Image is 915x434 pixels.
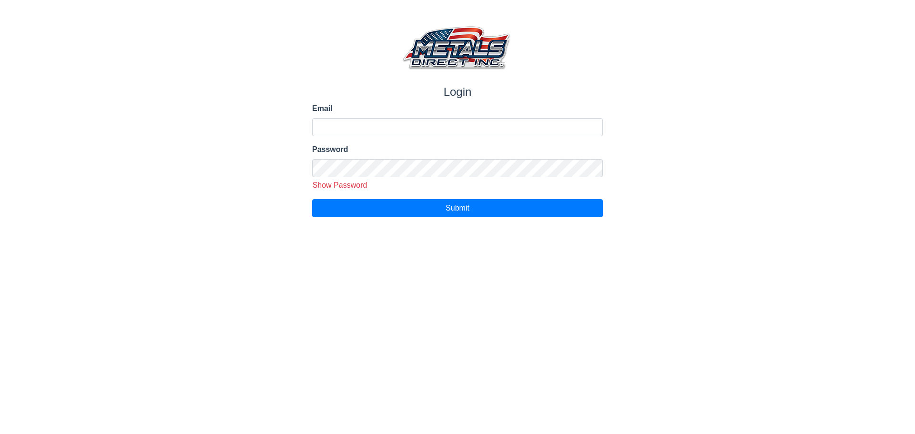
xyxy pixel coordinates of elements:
h1: Login [312,85,603,99]
button: Show Password [309,179,371,192]
button: Submit [312,199,603,217]
span: Submit [446,204,469,212]
label: Email [312,103,603,114]
label: Password [312,144,603,155]
span: Show Password [313,181,367,189]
